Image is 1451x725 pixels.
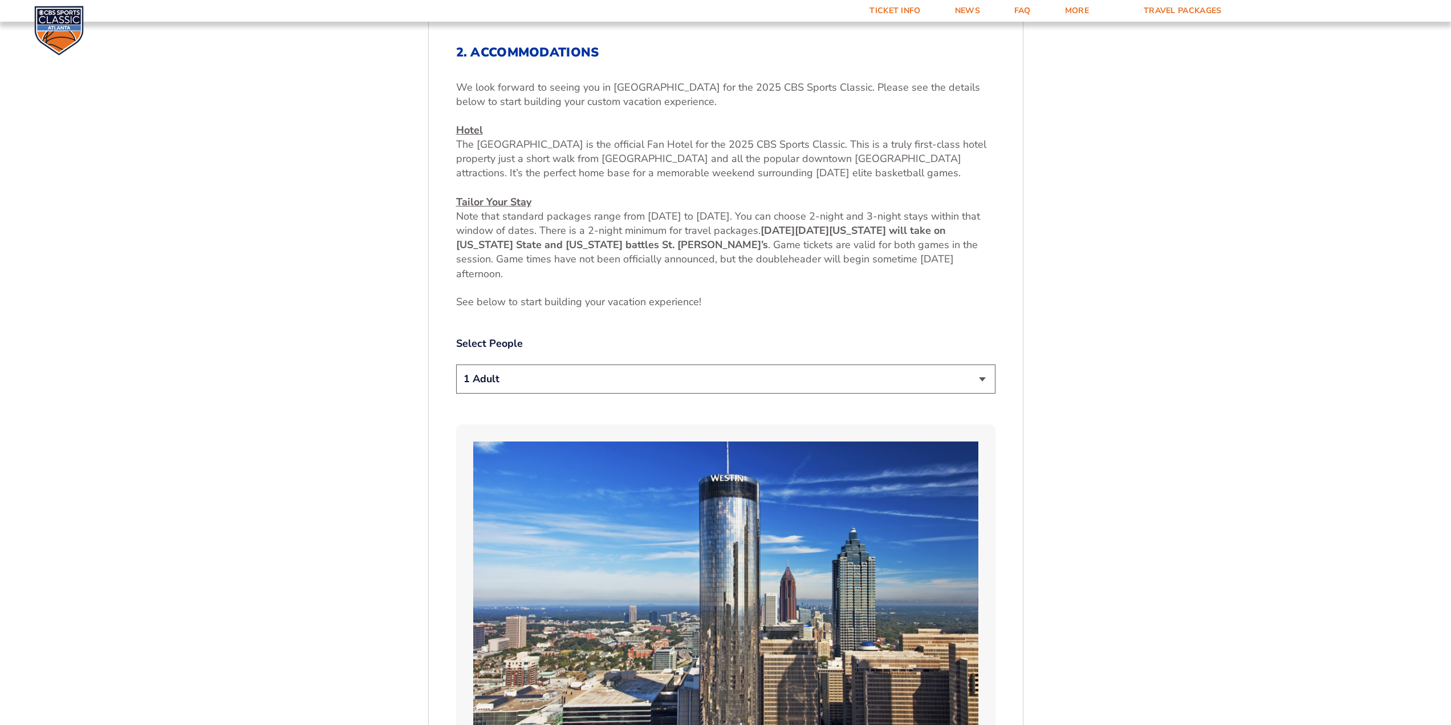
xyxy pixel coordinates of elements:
span: The [GEOGRAPHIC_DATA] is the official Fan Hotel for the 2025 CBS Sports Classic. This is a truly ... [456,137,986,180]
p: We look forward to seeing you in [GEOGRAPHIC_DATA] for the 2025 CBS Sports Classic. Please see th... [456,80,995,109]
u: Tailor Your Stay [456,195,531,209]
label: Select People [456,337,995,351]
u: Hotel [456,123,483,137]
p: See below to start building your vacation e [456,295,995,309]
img: CBS Sports Classic [34,6,84,55]
strong: [DATE][DATE] [761,224,829,237]
span: . Game tickets are valid for both games in the session. Game times have not been officially annou... [456,238,978,280]
span: Note that standard packages range from [DATE] to [DATE]. You can choose 2-night and 3-night stays... [456,209,980,237]
span: xperience! [655,295,701,309]
strong: [US_STATE] will take on [US_STATE] State and [US_STATE] battles St. [PERSON_NAME]’s [456,224,946,252]
h2: 2. Accommodations [456,45,995,60]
